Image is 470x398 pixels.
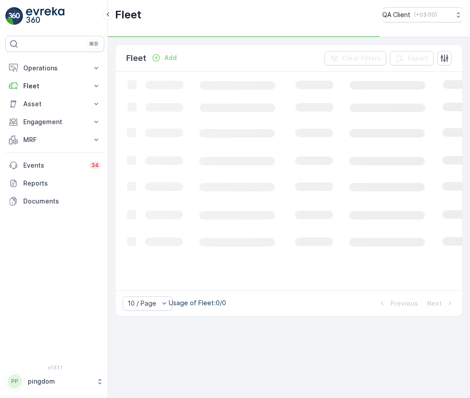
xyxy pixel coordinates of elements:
[426,298,455,309] button: Next
[5,7,23,25] img: logo
[408,54,428,63] p: Export
[23,135,86,144] p: MRF
[5,372,104,391] button: PPpingdom
[23,82,86,91] p: Fleet
[377,298,419,309] button: Previous
[115,8,141,22] p: Fleet
[23,161,84,170] p: Events
[5,174,104,192] a: Reports
[5,59,104,77] button: Operations
[164,53,177,62] p: Add
[414,11,437,18] p: ( +03:00 )
[5,192,104,210] a: Documents
[8,374,22,389] div: PP
[382,7,463,22] button: QA Client(+03:00)
[148,52,180,63] button: Add
[390,299,418,308] p: Previous
[5,113,104,131] button: Engagement
[342,54,381,63] p: Clear Filters
[169,298,226,307] p: Usage of Fleet : 0/0
[28,377,92,386] p: pingdom
[324,51,386,65] button: Clear Filters
[89,40,98,48] p: ⌘B
[5,365,104,370] span: v 1.51.1
[91,162,99,169] p: 34
[427,299,442,308] p: Next
[23,64,86,73] p: Operations
[126,52,146,65] p: Fleet
[23,117,86,126] p: Engagement
[26,7,64,25] img: logo_light-DOdMpM7g.png
[5,156,104,174] a: Events34
[23,99,86,108] p: Asset
[23,179,101,188] p: Reports
[23,197,101,206] p: Documents
[5,131,104,149] button: MRF
[382,10,410,19] p: QA Client
[390,51,434,65] button: Export
[5,95,104,113] button: Asset
[5,77,104,95] button: Fleet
